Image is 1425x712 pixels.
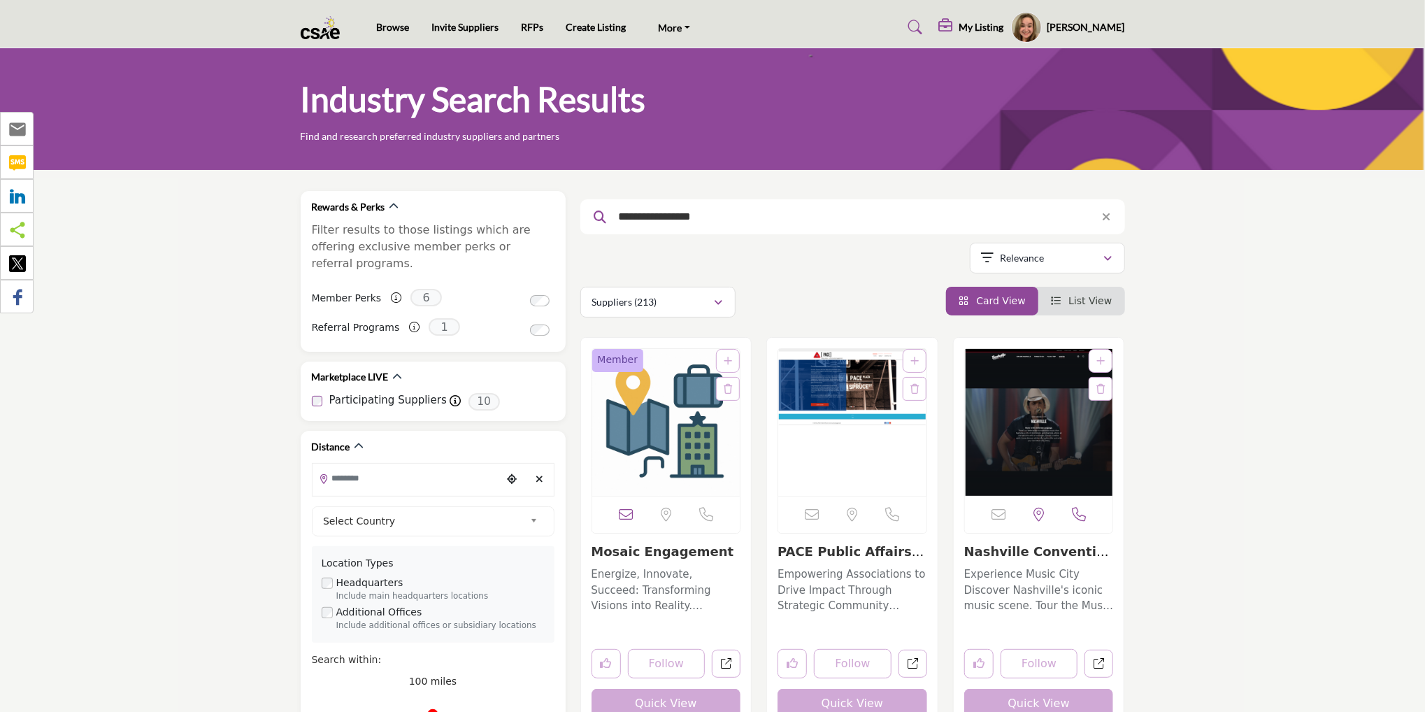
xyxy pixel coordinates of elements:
a: PACE Public Affairs ... [778,544,924,574]
button: Follow [628,649,706,678]
a: Create Listing [566,21,626,33]
a: Nashville Convention... [964,544,1109,574]
label: Headquarters [336,576,403,590]
p: Relevance [1000,251,1044,265]
div: Location Types [322,556,545,571]
a: More [648,17,700,37]
img: Mosaic Engagement [592,349,740,496]
input: Switch to Member Perks [530,295,550,306]
h3: Nashville Convention & Visitors Bureau [964,544,1114,560]
div: My Listing [939,19,1004,36]
li: Card View [946,287,1038,315]
a: Open pace-public-affairs-and-community-engagement in new tab [898,650,927,678]
h3: Mosaic Engagement [592,544,741,560]
h3: PACE Public Affairs and Community Engagement [778,544,927,560]
a: Mosaic Engagement [592,544,734,559]
a: Invite Suppliers [431,21,499,33]
img: Nashville Convention & Visitors Bureau [965,349,1113,496]
button: Follow [1001,649,1078,678]
button: Follow [814,649,891,678]
h2: Marketplace LIVE [312,370,389,384]
a: Add To List [1096,355,1105,366]
a: View Card [959,295,1026,306]
button: Like listing [778,649,807,678]
input: Switch to Referral Programs [530,325,550,336]
a: Empowering Associations to Drive Impact Through Strategic Community Engagement Operating within t... [778,563,927,614]
p: Suppliers (213) [592,295,657,309]
h5: My Listing [959,21,1004,34]
button: Like listing [964,649,994,678]
h2: Rewards & Perks [312,200,385,214]
a: RFPs [521,21,543,33]
a: Open nashville-convention-visitors-bureau in new tab [1084,650,1113,678]
p: Experience Music City Discover Nashville's iconic music scene. Tour the Music City Walk of Fame s... [964,567,1114,614]
h1: Industry Search Results [301,78,646,121]
a: Browse [376,21,409,33]
a: Energize, Innovate, Succeed: Transforming Visions into Reality. Specializing in energizing teams ... [592,563,741,614]
button: Show hide supplier dropdown [1011,12,1042,43]
a: Open Listing in new tab [965,349,1113,496]
input: Participating Suppliers checkbox [312,396,322,406]
div: Search within: [312,653,554,667]
p: Find and research preferred industry suppliers and partners [301,129,560,143]
label: Participating Suppliers [329,392,447,408]
a: Open mosaic-engagement in new tab [712,650,740,678]
span: Card View [976,295,1025,306]
span: 6 [410,289,442,306]
a: Add To List [724,355,732,366]
span: 10 [468,393,500,411]
span: Member [598,353,638,367]
span: List View [1068,295,1112,306]
p: Filter results to those listings which are offering exclusive member perks or referral programs. [312,222,554,272]
button: Relevance [970,243,1125,273]
button: Suppliers (213) [580,287,736,318]
span: 100 miles [409,676,457,687]
a: Search [894,16,931,38]
a: Open Listing in new tab [778,349,926,496]
h5: [PERSON_NAME] [1047,20,1125,34]
label: Additional Offices [336,605,422,620]
input: Search Location [313,464,501,492]
span: Select Country [323,513,524,529]
h2: Distance [312,440,350,454]
button: Like listing [592,649,621,678]
img: Site Logo [301,16,348,39]
span: 1 [429,318,460,336]
a: Open Listing in new tab [592,349,740,496]
a: Add To List [910,355,919,366]
div: Include main headquarters locations [336,590,545,603]
div: Choose your current location [501,464,522,494]
div: Clear search location [529,464,550,494]
a: View List [1051,295,1112,306]
img: PACE Public Affairs and Community Engagement [778,349,926,496]
label: Referral Programs [312,315,400,340]
a: Experience Music City Discover Nashville's iconic music scene. Tour the Music City Walk of Fame s... [964,563,1114,614]
label: Member Perks [312,286,382,311]
p: Empowering Associations to Drive Impact Through Strategic Community Engagement Operating within t... [778,567,927,614]
p: Energize, Innovate, Succeed: Transforming Visions into Reality. Specializing in energizing teams ... [592,567,741,614]
div: Include additional offices or subsidiary locations [336,620,545,632]
li: List View [1038,287,1125,315]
